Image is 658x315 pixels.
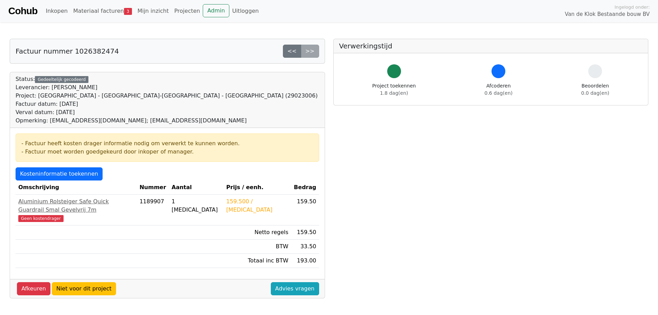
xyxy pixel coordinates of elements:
div: 159.500 / [MEDICAL_DATA] [226,197,288,214]
th: Aantal [169,180,223,195]
div: Factuur datum: [DATE] [16,100,318,108]
span: 0.6 dag(en) [485,90,513,96]
div: Leverancier: [PERSON_NAME] [16,83,318,92]
div: Status: [16,75,318,125]
a: Afkeuren [17,282,50,295]
div: Verval datum: [DATE] [16,108,318,117]
th: Omschrijving [16,180,137,195]
td: Netto regels [223,225,291,240]
a: Inkopen [43,4,70,18]
div: Project toekennen [372,82,416,97]
td: 1189907 [137,195,169,225]
div: - Factuur heeft kosten drager informatie nodig om verwerkt te kunnen worden. [21,139,313,148]
a: Advies vragen [271,282,319,295]
th: Prijs / eenh. [223,180,291,195]
a: Mijn inzicht [135,4,172,18]
td: 33.50 [291,240,319,254]
th: Bedrag [291,180,319,195]
td: 193.00 [291,254,319,268]
a: Cohub [8,3,37,19]
span: Ingelogd onder: [614,4,650,10]
a: Projecten [171,4,203,18]
div: 1 [MEDICAL_DATA] [172,197,221,214]
div: Aluminium Rolsteiger Safe Quick Guardrail Smal Gevelvrij 7m [18,197,134,214]
span: Van de Klok Bestaande bouw BV [565,10,650,18]
td: Totaal inc BTW [223,254,291,268]
h5: Verwerkingstijd [339,42,643,50]
td: 159.50 [291,195,319,225]
span: Geen kostendrager [18,215,64,222]
a: Uitloggen [229,4,261,18]
a: Admin [203,4,229,17]
span: 0.0 dag(en) [581,90,609,96]
td: 159.50 [291,225,319,240]
div: - Factuur moet worden goedgekeurd door inkoper of manager. [21,148,313,156]
a: Materiaal facturen3 [70,4,135,18]
th: Nummer [137,180,169,195]
h5: Factuur nummer 1026382474 [16,47,119,55]
div: Opmerking: [EMAIL_ADDRESS][DOMAIN_NAME]; [EMAIL_ADDRESS][DOMAIN_NAME] [16,117,318,125]
a: Niet voor dit project [52,282,116,295]
div: Afcoderen [485,82,513,97]
td: BTW [223,240,291,254]
a: Aluminium Rolsteiger Safe Quick Guardrail Smal Gevelvrij 7mGeen kostendrager [18,197,134,222]
span: 3 [124,8,132,15]
div: Project: [GEOGRAPHIC_DATA] - [GEOGRAPHIC_DATA]-[GEOGRAPHIC_DATA] - [GEOGRAPHIC_DATA] (29023006) [16,92,318,100]
a: Kosteninformatie toekennen [16,167,103,180]
span: 1.8 dag(en) [380,90,408,96]
div: Gedeeltelijk gecodeerd [35,76,88,83]
a: << [283,45,301,58]
div: Beoordelen [581,82,609,97]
